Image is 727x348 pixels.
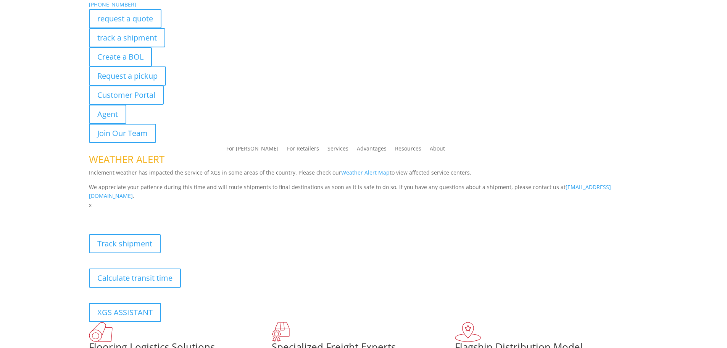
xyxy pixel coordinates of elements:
a: Create a BOL [89,47,152,66]
a: Join Our Team [89,124,156,143]
a: XGS ASSISTANT [89,303,161,322]
a: Advantages [357,146,387,154]
a: request a quote [89,9,161,28]
p: Inclement weather has impacted the service of XGS in some areas of the country. Please check our ... [89,168,638,183]
img: xgs-icon-flagship-distribution-model-red [455,322,481,342]
a: track a shipment [89,28,165,47]
a: Resources [395,146,421,154]
p: We appreciate your patience during this time and will route shipments to final destinations as so... [89,183,638,201]
a: For Retailers [287,146,319,154]
img: xgs-icon-focused-on-flooring-red [272,322,290,342]
span: WEATHER ALERT [89,152,164,166]
a: Request a pickup [89,66,166,86]
b: Visibility, transparency, and control for your entire supply chain. [89,211,259,218]
a: Track shipment [89,234,161,253]
img: xgs-icon-total-supply-chain-intelligence-red [89,322,113,342]
a: About [430,146,445,154]
a: Services [327,146,348,154]
a: Agent [89,105,126,124]
p: x [89,201,638,210]
a: For [PERSON_NAME] [226,146,279,154]
a: [PHONE_NUMBER] [89,1,136,8]
a: Weather Alert Map [341,169,390,176]
a: Customer Portal [89,86,164,105]
a: Calculate transit time [89,269,181,288]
